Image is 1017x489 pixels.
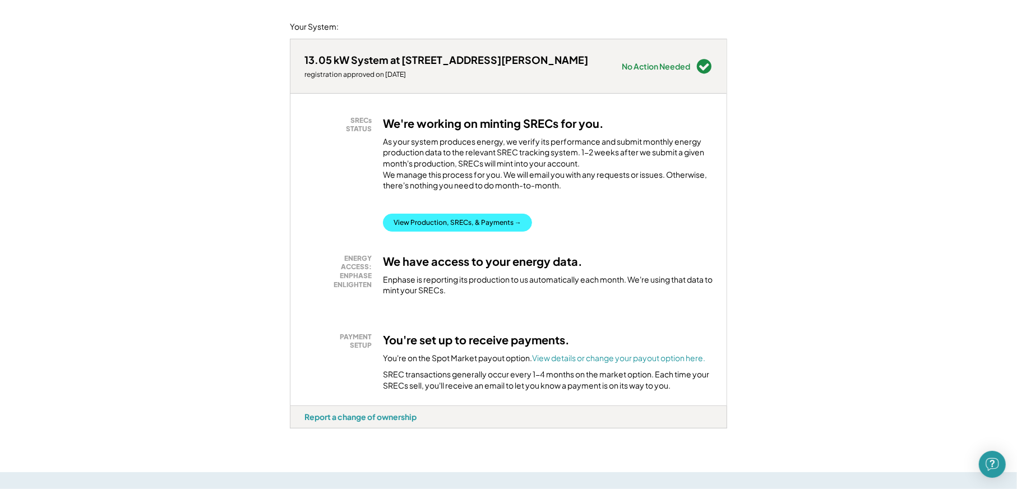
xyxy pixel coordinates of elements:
h3: We're working on minting SRECs for you. [383,116,604,131]
div: Enphase is reporting its production to us automatically each month. We're using that data to mint... [383,274,713,296]
div: Your System: [290,21,339,33]
a: View details or change your payout option here. [532,353,705,363]
div: 13.05 kW System at [STREET_ADDRESS][PERSON_NAME] [304,53,588,66]
div: ory8vsus - VA Distributed [290,428,329,433]
div: registration approved on [DATE] [304,70,588,79]
div: PAYMENT SETUP [310,333,372,350]
div: As your system produces energy, we verify its performance and submit monthly energy production da... [383,136,713,197]
div: SREC transactions generally occur every 1-4 months on the market option. Each time your SRECs sel... [383,369,713,391]
button: View Production, SRECs, & Payments → [383,214,532,232]
h3: You're set up to receive payments. [383,333,570,347]
div: You're on the Spot Market payout option. [383,353,705,364]
div: Open Intercom Messenger [979,451,1006,478]
div: No Action Needed [622,62,690,70]
div: SRECs STATUS [310,116,372,133]
div: Report a change of ownership [304,412,417,422]
h3: We have access to your energy data. [383,254,583,269]
div: ENERGY ACCESS: ENPHASE ENLIGHTEN [310,254,372,289]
